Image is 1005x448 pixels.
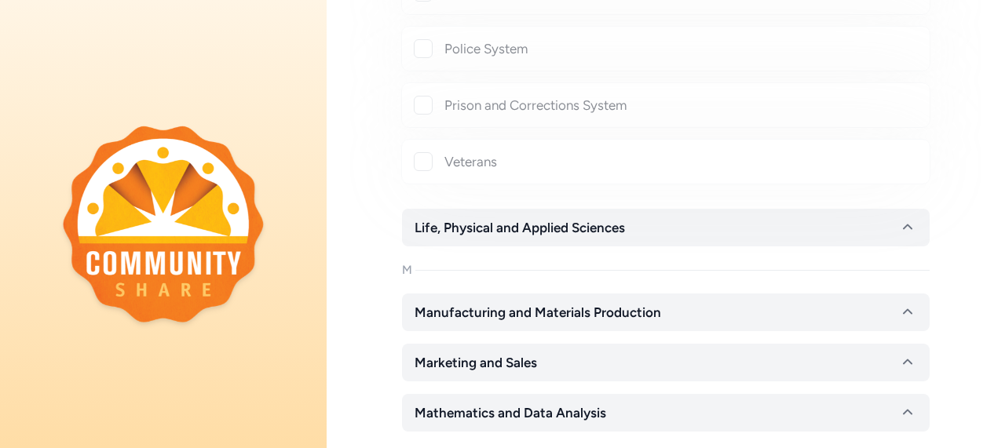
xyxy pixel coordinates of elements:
[402,262,412,278] div: M
[402,209,930,246] button: Life, Physical and Applied Sciences
[415,303,661,322] span: Manufacturing and Materials Production
[402,293,930,331] button: Manufacturing and Materials Production
[415,218,625,237] span: Life, Physical and Applied Sciences
[402,394,930,432] button: Mathematics and Data Analysis
[63,126,264,322] img: logo
[415,353,537,372] span: Marketing and Sales
[402,344,930,381] button: Marketing and Sales
[415,403,606,422] span: Mathematics and Data Analysis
